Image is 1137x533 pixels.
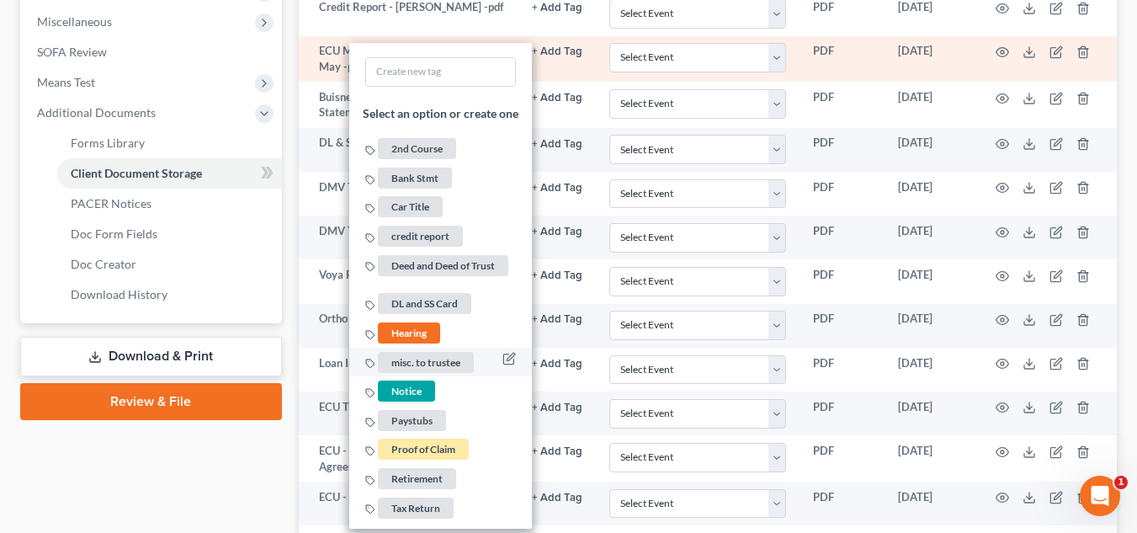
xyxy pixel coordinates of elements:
[800,482,885,525] td: PDF
[299,128,518,172] td: DL & SS Card - both -pdf
[299,36,518,83] td: ECU Mortgage Statement - Apr & May -pdf
[57,128,282,158] a: Forms Library
[57,280,282,310] a: Download History
[800,128,885,172] td: PDF
[800,216,885,259] td: PDF
[532,89,582,105] a: + Add Tag
[57,219,282,249] a: Doc Form Fields
[532,223,582,239] a: + Add Tag
[800,348,885,392] td: PDF
[885,392,975,435] td: [DATE]
[532,43,582,59] a: + Add Tag
[299,82,518,128] td: Buisness Info - Aof I and SCC Statements -pdf
[885,304,975,348] td: [DATE]
[532,270,582,281] button: + Add Tag
[885,128,975,172] td: [DATE]
[378,139,456,160] span: 2nd Course
[299,172,518,216] td: DMV TOT - 2017 Mobile Home-pdf
[365,354,476,369] a: misc. to trustee
[365,383,438,397] a: Notice
[71,227,157,241] span: Doc Form Fields
[532,443,582,459] a: + Add Tag
[378,468,456,489] span: Retirement
[800,435,885,482] td: PDF
[532,139,582,150] button: + Add Tag
[532,489,582,505] a: + Add Tag
[378,294,471,315] span: DL and SS Card
[532,227,582,237] button: + Add Tag
[885,36,975,83] td: [DATE]
[885,216,975,259] td: [DATE]
[1114,476,1128,489] span: 1
[20,383,282,420] a: Review & File
[365,228,465,243] a: credit report
[532,314,582,325] button: + Add Tag
[299,482,518,525] td: ECU - Kubota Tractor Agreement-pdf
[800,259,885,303] td: PDF
[378,352,474,373] span: misc. to trustee
[800,304,885,348] td: PDF
[20,337,282,376] a: Download & Print
[532,355,582,371] a: + Add Tag
[532,179,582,195] a: + Add Tag
[365,141,459,156] a: 2nd Course
[71,257,136,271] span: Doc Creator
[365,258,511,272] a: Deed and Deed of Trust
[299,435,518,482] td: ECU - Ram 3500 - Security Agreement-pdf
[365,200,445,214] a: Car Title
[378,498,454,519] span: Tax Return
[532,3,582,13] button: + Add Tag
[71,166,202,180] span: Client Document Storage
[532,46,582,57] button: + Add Tag
[800,36,885,83] td: PDF
[532,311,582,327] a: + Add Tag
[37,105,156,120] span: Additional Documents
[378,410,446,431] span: Paystubs
[299,259,518,303] td: Voya Retirement-pdf
[57,249,282,280] a: Doc Creator
[800,82,885,128] td: PDF
[24,37,282,67] a: SOFA Review
[532,267,582,283] a: + Add Tag
[378,440,469,461] span: Proof of Claim
[37,75,95,89] span: Means Test
[365,296,474,311] a: DL and SS Card
[365,170,454,184] a: Bank Stmt
[71,196,151,211] span: PACER Notices
[365,471,459,485] a: Retirement
[365,500,456,514] a: Tax Return
[378,322,440,344] span: Hearing
[1080,476,1120,516] iframe: Intercom live chat
[532,135,582,151] a: + Add Tag
[71,136,145,150] span: Forms Library
[800,392,885,435] td: PDF
[532,399,582,415] a: + Add Tag
[885,435,975,482] td: [DATE]
[57,158,282,189] a: Client Document Storage
[532,93,582,104] button: + Add Tag
[532,446,582,457] button: + Add Tag
[885,348,975,392] td: [DATE]
[532,359,582,370] button: + Add Tag
[532,183,582,194] button: + Add Tag
[57,189,282,219] a: PACER Notices
[378,381,435,402] span: Notice
[37,14,112,29] span: Miscellaneous
[378,168,452,189] span: Bank Stmt
[885,259,975,303] td: [DATE]
[378,197,443,218] span: Car Title
[378,255,508,276] span: Deed and Deed of Trust
[885,172,975,216] td: [DATE]
[366,58,515,86] input: Create new tag
[299,216,518,259] td: DMV TOT for Dodge Ram-pdf
[71,287,167,301] span: Download History
[349,94,532,135] li: Select an option or create one
[365,325,443,339] a: Hearing
[299,392,518,435] td: ECU Trailer - Security Agreement-pdf
[532,493,582,504] button: + Add Tag
[365,442,471,456] a: Proof of Claim
[532,402,582,413] button: + Add Tag
[299,304,518,348] td: Ortho Bill- Contract -pdf
[885,482,975,525] td: [DATE]
[800,172,885,216] td: PDF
